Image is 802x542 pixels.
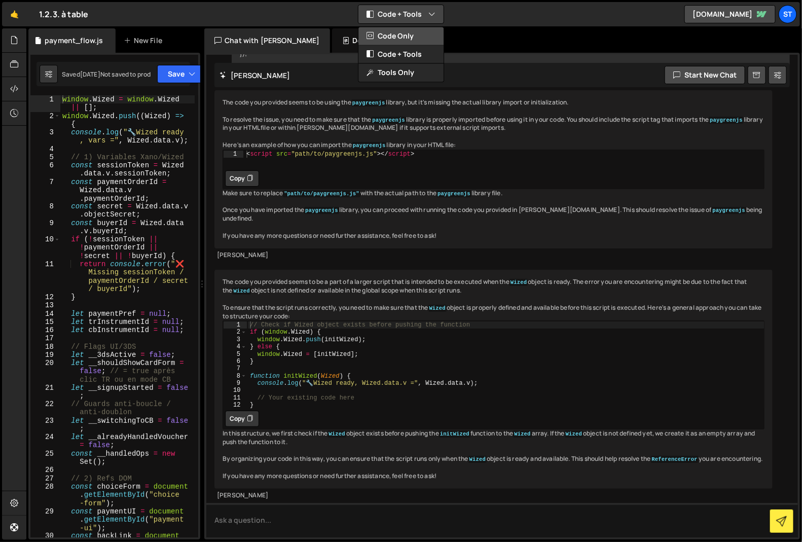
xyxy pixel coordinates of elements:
div: 26 [30,466,60,474]
div: 22 [30,400,60,417]
code: Wized [468,456,487,463]
div: 4 [30,145,60,153]
div: 2 [30,112,60,129]
code: "path/to/paygreenjs.js" [283,190,360,197]
div: The code you provided seems to be a part of a larger script that is intended to be executed when ... [214,270,773,488]
div: 23 [30,417,60,433]
div: 10 [224,387,247,394]
div: 9 [30,219,60,236]
div: [DATE] [80,70,100,79]
code: Wized [232,287,250,295]
div: Chat with [PERSON_NAME] [204,28,330,53]
a: St [779,5,797,23]
code: paygreenjs [709,117,744,124]
code: Wized [513,430,531,438]
code: Wized [327,430,346,438]
button: Code + Tools [358,46,444,64]
div: 24 [30,433,60,450]
code: paygreenjs [352,142,387,149]
div: 1.2.3. à table [39,8,88,20]
div: 7 [224,366,247,373]
div: 19 [30,351,60,359]
div: 15 [30,318,60,326]
div: 1 [224,321,247,329]
button: Save [157,65,206,83]
div: 11 [30,260,60,293]
button: Copy [225,170,259,187]
button: Start new chat [665,66,745,84]
div: 25 [30,450,60,466]
div: 1 [30,95,60,112]
div: 7 [30,178,60,203]
code: Wized [565,430,583,438]
div: Documentation [332,28,418,53]
div: 8 [30,202,60,219]
div: 2 [224,329,247,336]
button: Copy [225,411,259,427]
div: Not saved to prod [100,70,151,79]
code: Wized [509,279,528,286]
div: 11 [224,394,247,402]
div: New File [124,35,166,46]
code: paygreenjs [711,207,746,214]
div: 12 [224,402,247,409]
div: 6 [30,161,60,178]
div: Saved [62,70,100,79]
div: 10 [30,235,60,260]
div: 14 [30,310,60,318]
div: 5 [30,153,60,161]
button: Code Only [358,27,444,46]
button: Code + Tools [358,5,444,23]
div: 12 [30,293,60,301]
div: 18 [30,343,60,351]
div: The code you provided seems to be using the library, but it's missing the actual library import o... [214,90,773,248]
h2: [PERSON_NAME] [220,70,290,80]
a: [DOMAIN_NAME] [684,5,776,23]
div: 29 [30,508,60,532]
div: 13 [30,301,60,309]
div: payment_flow.js [45,35,103,46]
div: 3 [224,336,247,343]
div: [PERSON_NAME] [217,251,770,260]
code: paygreenjs [304,207,339,214]
code: paygreenjs [436,190,471,197]
code: ReferenceError [651,456,699,463]
div: [PERSON_NAME] [217,491,770,500]
div: 16 [30,326,60,334]
div: 4 [224,344,247,351]
code: initWized [439,430,470,438]
div: 21 [30,384,60,401]
code: paygreenjs [371,117,406,124]
code: Wized [428,305,447,312]
div: 8 [224,373,247,380]
div: 20 [30,359,60,384]
div: 9 [224,380,247,387]
div: 27 [30,475,60,483]
div: 5 [224,351,247,358]
div: 6 [224,358,247,365]
code: paygreenjs [351,99,386,106]
a: 🤙 [2,2,27,26]
div: 28 [30,483,60,508]
div: 17 [30,334,60,342]
div: 3 [30,128,60,145]
button: Tools Only [358,64,444,82]
div: 1 [224,151,243,158]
